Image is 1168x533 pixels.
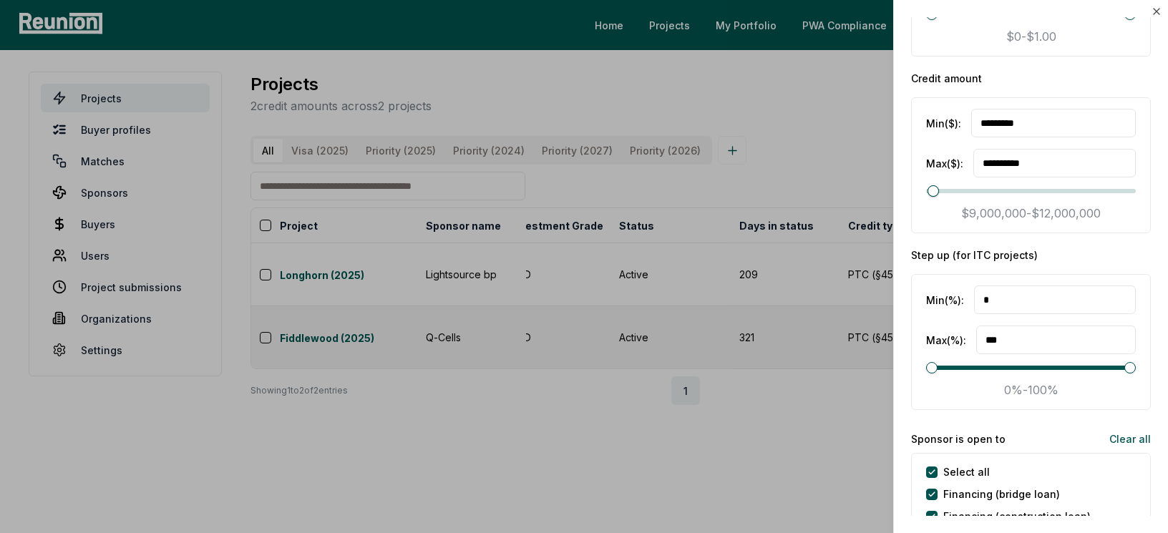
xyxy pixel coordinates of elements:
[1124,362,1136,373] span: Maximum
[911,431,1006,446] label: Sponsor is open to
[943,464,990,479] label: Select all
[1098,424,1151,453] button: Clear all
[961,205,1101,222] p: $9,000,000 - $12,000,000
[943,486,1060,502] label: Financing (bridge loan)
[928,185,939,197] span: Maximum
[926,293,964,308] label: Min (%) :
[1004,381,1058,398] p: 0% - 100%
[926,156,963,171] label: Max ($) :
[943,509,1091,524] label: Financing (construction loan)
[926,333,966,348] label: Max (%) :
[911,71,982,86] h5: Credit amount
[926,116,961,131] label: Min ($) :
[926,362,938,373] span: Minimum
[1006,28,1056,45] p: $0 - $1.00
[911,248,1038,263] h5: Step up (for ITC projects)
